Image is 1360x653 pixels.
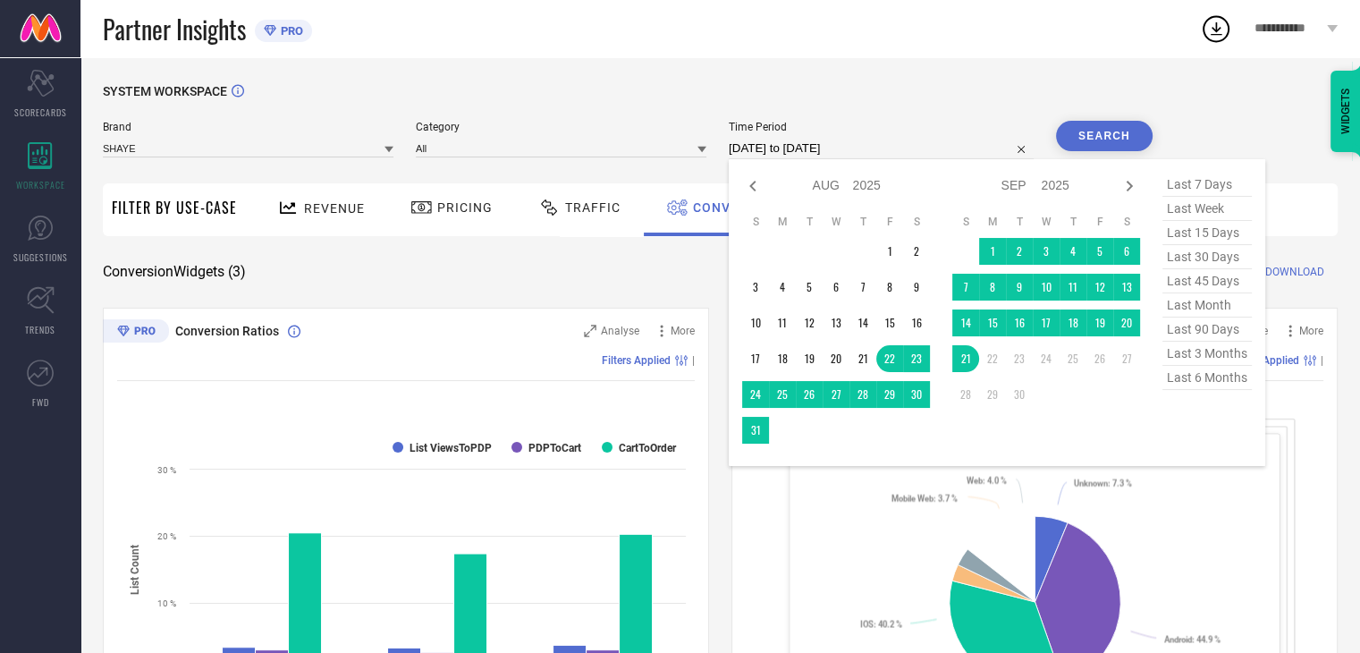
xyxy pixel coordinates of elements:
[157,531,176,541] text: 20 %
[823,381,849,408] td: Wed Aug 27 2025
[1060,238,1086,265] td: Thu Sep 04 2025
[796,274,823,301] td: Tue Aug 05 2025
[1265,263,1324,281] span: DOWNLOAD
[528,442,581,454] text: PDPToCart
[1162,366,1252,390] span: last 6 months
[769,310,796,336] td: Mon Aug 11 2025
[823,345,849,372] td: Wed Aug 20 2025
[103,11,246,47] span: Partner Insights
[729,138,1034,159] input: Select time period
[1321,354,1323,367] span: |
[1113,310,1140,336] td: Sat Sep 20 2025
[891,493,957,503] text: : 3.7 %
[876,310,903,336] td: Fri Aug 15 2025
[903,310,930,336] td: Sat Aug 16 2025
[1162,342,1252,366] span: last 3 months
[849,381,876,408] td: Thu Aug 28 2025
[769,215,796,229] th: Monday
[601,325,639,337] span: Analyse
[1060,215,1086,229] th: Thursday
[849,310,876,336] td: Thu Aug 14 2025
[952,381,979,408] td: Sun Sep 28 2025
[1006,215,1033,229] th: Tuesday
[1006,345,1033,372] td: Tue Sep 23 2025
[103,319,169,346] div: Premium
[1164,634,1192,644] tspan: Android
[1074,479,1108,488] tspan: Unknown
[175,324,279,338] span: Conversion Ratios
[1162,318,1252,342] span: last 90 days
[796,215,823,229] th: Tuesday
[823,274,849,301] td: Wed Aug 06 2025
[103,84,227,98] span: SYSTEM WORKSPACE
[1299,325,1323,337] span: More
[769,381,796,408] td: Mon Aug 25 2025
[671,325,695,337] span: More
[1006,238,1033,265] td: Tue Sep 02 2025
[769,274,796,301] td: Mon Aug 04 2025
[565,200,621,215] span: Traffic
[1006,310,1033,336] td: Tue Sep 16 2025
[742,345,769,372] td: Sun Aug 17 2025
[729,121,1034,133] span: Time Period
[876,381,903,408] td: Fri Aug 29 2025
[979,381,1006,408] td: Mon Sep 29 2025
[903,381,930,408] td: Sat Aug 30 2025
[602,354,671,367] span: Filters Applied
[619,442,677,454] text: CartToOrder
[979,274,1006,301] td: Mon Sep 08 2025
[25,323,55,336] span: TRENDS
[1113,345,1140,372] td: Sat Sep 27 2025
[823,215,849,229] th: Wednesday
[416,121,706,133] span: Category
[1113,274,1140,301] td: Sat Sep 13 2025
[823,310,849,336] td: Wed Aug 13 2025
[1033,274,1060,301] td: Wed Sep 10 2025
[1006,274,1033,301] td: Tue Sep 09 2025
[129,544,141,594] tspan: List Count
[1113,238,1140,265] td: Sat Sep 06 2025
[1162,293,1252,318] span: last month
[1074,479,1132,488] text: : 7.3 %
[112,197,237,218] span: Filter By Use-Case
[979,345,1006,372] td: Mon Sep 22 2025
[1086,345,1113,372] td: Fri Sep 26 2025
[693,200,780,215] span: Conversion
[979,215,1006,229] th: Monday
[1033,345,1060,372] td: Wed Sep 24 2025
[692,354,695,367] span: |
[1164,634,1221,644] text: : 44.9 %
[1086,274,1113,301] td: Fri Sep 12 2025
[903,274,930,301] td: Sat Aug 09 2025
[967,476,983,486] tspan: Web
[769,345,796,372] td: Mon Aug 18 2025
[157,598,176,608] text: 10 %
[849,345,876,372] td: Thu Aug 21 2025
[967,476,1007,486] text: : 4.0 %
[16,178,65,191] span: WORKSPACE
[742,417,769,444] td: Sun Aug 31 2025
[103,121,393,133] span: Brand
[952,345,979,372] td: Sun Sep 21 2025
[796,345,823,372] td: Tue Aug 19 2025
[1119,175,1140,197] div: Next month
[410,442,492,454] text: List ViewsToPDP
[1162,269,1252,293] span: last 45 days
[860,619,874,629] tspan: IOS
[1086,310,1113,336] td: Fri Sep 19 2025
[742,310,769,336] td: Sun Aug 10 2025
[437,200,493,215] span: Pricing
[979,310,1006,336] td: Mon Sep 15 2025
[903,238,930,265] td: Sat Aug 02 2025
[952,215,979,229] th: Sunday
[1033,238,1060,265] td: Wed Sep 03 2025
[796,381,823,408] td: Tue Aug 26 2025
[1060,310,1086,336] td: Thu Sep 18 2025
[903,215,930,229] th: Saturday
[742,381,769,408] td: Sun Aug 24 2025
[952,310,979,336] td: Sun Sep 14 2025
[876,345,903,372] td: Fri Aug 22 2025
[1162,221,1252,245] span: last 15 days
[32,395,49,409] span: FWD
[304,201,365,216] span: Revenue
